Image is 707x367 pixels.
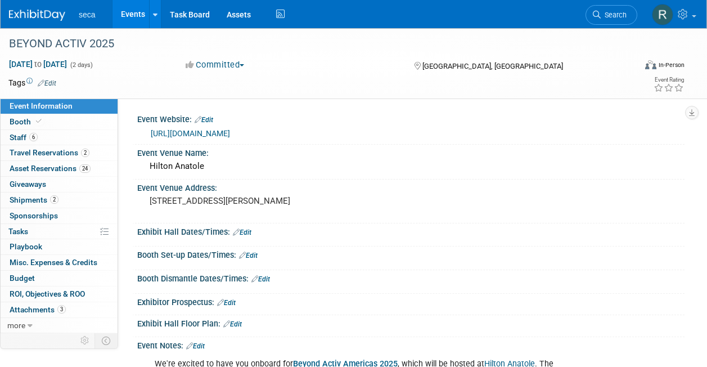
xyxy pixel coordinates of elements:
a: Giveaways [1,177,118,192]
a: Edit [195,116,213,124]
span: Tasks [8,227,28,236]
div: Exhibitor Prospectus: [137,294,685,308]
span: Event Information [10,101,73,110]
span: Staff [10,133,38,142]
a: Tasks [1,224,118,239]
a: Playbook [1,239,118,254]
span: Playbook [10,242,42,251]
span: seca [79,10,96,19]
i: Booth reservation complete [36,118,42,124]
span: 2 [50,195,58,204]
td: Tags [8,77,56,88]
div: Booth Set-up Dates/Times: [137,247,685,261]
span: Booth [10,117,44,126]
a: Edit [251,275,270,283]
div: Event Notes: [137,337,685,352]
div: Event Format [586,59,685,75]
div: In-Person [658,61,685,69]
img: ExhibitDay [9,10,65,21]
a: Asset Reservations24 [1,161,118,176]
div: Hilton Anatole [146,158,676,175]
div: BEYOND ACTIV 2025 [5,34,627,54]
a: Travel Reservations2 [1,145,118,160]
div: Exhibit Hall Dates/Times: [137,223,685,238]
a: Edit [239,252,258,259]
img: Rachel Jordan [652,4,673,25]
div: Booth Dismantle Dates/Times: [137,270,685,285]
div: Event Rating [654,77,684,83]
span: 3 [57,305,66,314]
span: Budget [10,274,35,283]
div: Event Venue Name: [137,145,685,159]
td: Toggle Event Tabs [95,333,118,348]
span: Misc. Expenses & Credits [10,258,97,267]
a: Event Information [1,99,118,114]
div: Event Venue Address: [137,180,685,194]
a: Search [586,5,637,25]
div: Exhibit Hall Floor Plan: [137,315,685,330]
span: ROI, Objectives & ROO [10,289,85,298]
a: ROI, Objectives & ROO [1,287,118,302]
pre: [STREET_ADDRESS][PERSON_NAME] [150,196,353,206]
span: Sponsorships [10,211,58,220]
span: Travel Reservations [10,148,89,157]
span: Giveaways [10,180,46,189]
a: Attachments3 [1,302,118,317]
span: Asset Reservations [10,164,91,173]
span: Attachments [10,305,66,314]
td: Personalize Event Tab Strip [75,333,95,348]
div: Event Website: [137,111,685,126]
a: Edit [38,79,56,87]
a: Budget [1,271,118,286]
a: Edit [223,320,242,328]
a: Edit [217,299,236,307]
a: Booth [1,114,118,129]
span: more [7,321,25,330]
a: Edit [186,342,205,350]
span: Shipments [10,195,58,204]
a: [URL][DOMAIN_NAME] [151,129,230,138]
span: [DATE] [DATE] [8,59,67,69]
a: Misc. Expenses & Credits [1,255,118,270]
a: Shipments2 [1,193,118,208]
span: to [33,60,43,69]
span: Search [601,11,627,19]
a: Sponsorships [1,208,118,223]
a: Edit [233,229,251,236]
span: 24 [79,164,91,173]
a: Staff6 [1,130,118,145]
span: [GEOGRAPHIC_DATA], [GEOGRAPHIC_DATA] [422,62,563,70]
img: Format-Inperson.png [645,60,656,69]
span: 6 [29,133,38,141]
a: more [1,318,118,333]
span: 2 [81,149,89,157]
span: (2 days) [69,61,93,69]
button: Committed [182,59,249,71]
